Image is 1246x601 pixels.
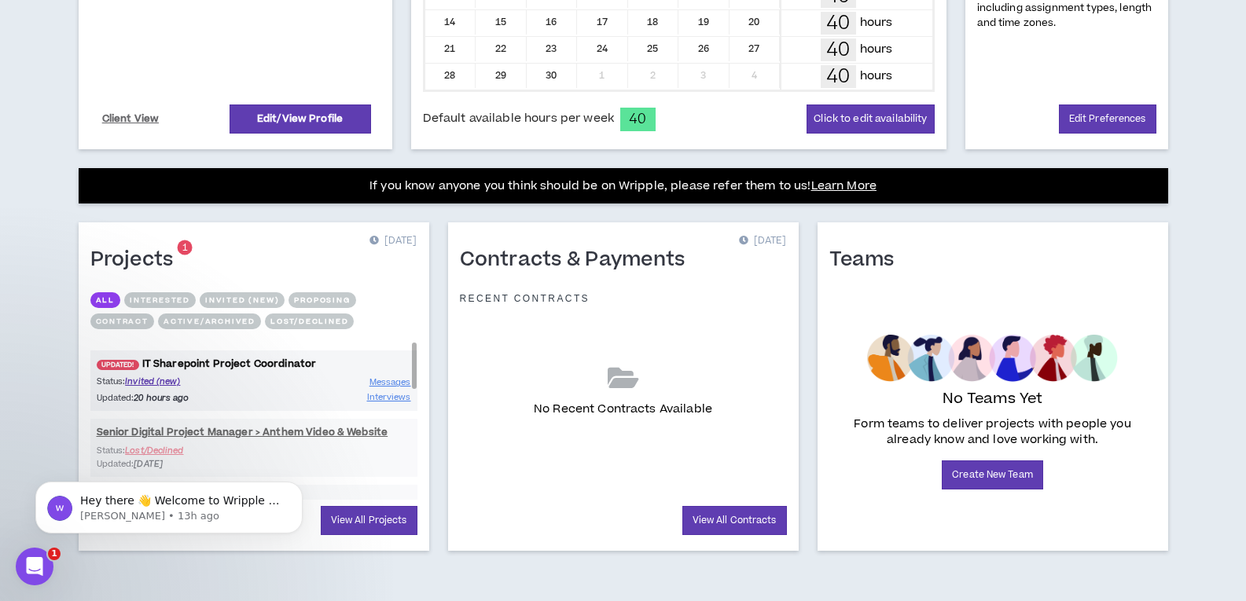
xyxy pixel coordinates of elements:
[158,313,261,329] button: Active/Archived
[369,375,411,390] a: Messages
[97,391,254,405] p: Updated:
[829,247,906,273] h1: Teams
[369,177,877,196] p: If you know anyone you think should be on Wripple, please refer them to us!
[16,548,53,585] iframe: Intercom live chat
[321,506,417,535] a: View All Projects
[124,292,196,308] button: Interested
[534,401,712,418] p: No Recent Contracts Available
[423,110,614,127] span: Default available hours per week
[90,357,417,372] a: UPDATED!IT Sharepoint Project Coordinator
[836,416,1150,448] p: Form teams to deliver projects with people you already know and love working with.
[860,41,893,58] p: hours
[90,313,154,329] button: Contract
[367,391,411,403] span: Interviews
[200,292,285,308] button: Invited (new)
[367,390,411,405] a: Interviews
[460,247,697,273] h1: Contracts & Payments
[811,178,877,194] a: Learn More
[182,241,188,255] span: 1
[48,548,61,560] span: 1
[90,247,186,273] h1: Projects
[100,105,162,133] a: Client View
[942,460,1043,489] a: Create New Team
[369,376,411,388] span: Messages
[12,449,326,559] iframe: Intercom notifications message
[97,375,254,388] p: Status:
[265,313,354,329] button: Lost/Declined
[943,388,1043,410] p: No Teams Yet
[739,233,786,249] p: [DATE]
[867,335,1118,382] img: empty
[230,104,371,134] a: Edit/View Profile
[369,233,417,249] p: [DATE]
[682,506,787,535] a: View All Contracts
[289,292,355,308] button: Proposing
[807,104,934,134] button: Click to edit availability
[90,292,120,308] button: All
[134,392,189,404] i: 20 hours ago
[860,68,893,85] p: hours
[125,376,180,387] span: Invited (new)
[1059,104,1156,134] a: Edit Preferences
[860,14,893,31] p: hours
[97,360,139,370] span: UPDATED!
[460,292,590,305] p: Recent Contracts
[178,240,193,255] sup: 1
